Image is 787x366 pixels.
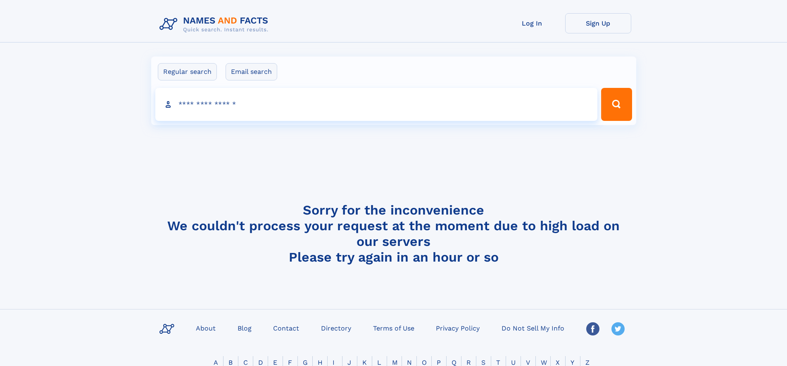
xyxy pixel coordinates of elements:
a: Terms of Use [370,322,418,334]
label: Email search [226,63,277,80]
a: Sign Up [565,13,631,33]
img: Twitter [611,322,625,335]
a: Log In [499,13,565,33]
label: Regular search [158,63,217,80]
a: Directory [318,322,354,334]
a: Privacy Policy [433,322,483,334]
img: Logo Names and Facts [156,13,275,35]
h4: Sorry for the inconvenience We couldn't process your request at the moment due to high load on ou... [156,202,631,265]
input: search input [155,88,598,121]
a: Contact [270,322,302,334]
a: About [193,322,219,334]
a: Do Not Sell My Info [498,322,568,334]
a: Blog [234,322,255,334]
button: Search Button [601,88,632,121]
img: Facebook [586,322,599,335]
